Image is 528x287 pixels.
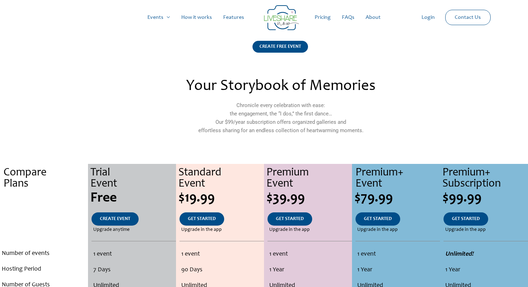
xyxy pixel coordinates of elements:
div: CREATE FREE EVENT [252,41,308,53]
span: Upgrade anytime [93,226,130,234]
strong: Unlimited! [445,251,474,257]
span: CREATE EVENT [100,217,130,221]
span: GET STARTED [188,217,216,221]
div: Premium+ Subscription [442,167,528,190]
div: Premium Event [266,167,352,190]
p: Chronicle every celebration with ease: the engagement, the “I dos,” the first dance… Our $99/year... [130,101,432,135]
a: Events [142,6,176,29]
div: $79.99 [354,191,440,205]
a: Login [416,6,440,29]
span: Upgrade in the app [445,226,486,234]
li: 1 Year [269,262,350,278]
li: 1 Year [357,262,438,278]
h2: Your Storybook of Memories [130,79,432,94]
a: GET STARTED [267,212,312,226]
a: CREATE FREE EVENT [252,41,308,61]
span: Upgrade in the app [357,226,398,234]
li: 1 event [269,247,350,262]
a: Features [218,6,250,29]
a: Contact Us [449,10,486,25]
li: 1 event [181,247,262,262]
span: GET STARTED [364,217,392,221]
div: $99.99 [442,191,528,205]
a: . [35,212,53,226]
span: GET STARTED [452,217,480,221]
span: GET STARTED [276,217,304,221]
span: Upgrade in the app [181,226,222,234]
div: $39.99 [266,191,352,205]
li: 1 Year [445,262,526,278]
a: CREATE EVENT [91,212,139,226]
li: Number of events [2,246,86,262]
a: GET STARTED [443,212,488,226]
span: Upgrade in the app [269,226,310,234]
a: How it works [176,6,218,29]
li: 90 Days [181,262,262,278]
div: $19.99 [178,191,264,205]
li: Hosting Period [2,262,86,277]
div: Compare Plans [3,167,88,190]
div: Premium+ Event [355,167,440,190]
a: GET STARTED [355,212,400,226]
li: 1 event [357,247,438,262]
nav: Site Navigation [12,6,516,29]
li: 1 event [93,247,174,262]
a: Pricing [309,6,336,29]
div: Free [90,191,176,205]
span: . [43,217,45,221]
span: . [43,227,45,232]
div: Standard Event [178,167,264,190]
a: GET STARTED [179,212,224,226]
img: LiveShare logo - Capture & Share Event Memories [264,5,299,30]
div: Trial Event [90,167,176,190]
a: FAQs [336,6,360,29]
a: About [360,6,386,29]
span: . [42,191,46,205]
li: 7 Days [93,262,174,278]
